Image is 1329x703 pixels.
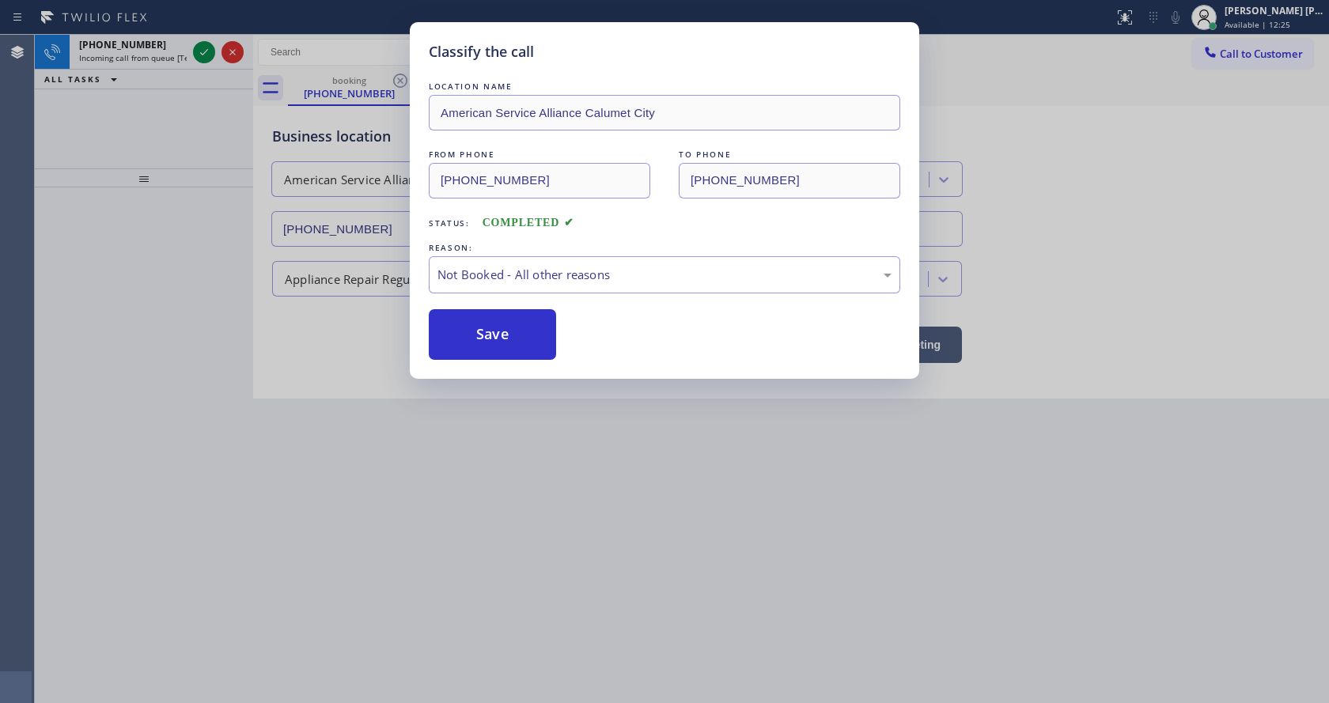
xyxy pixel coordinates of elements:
div: LOCATION NAME [429,78,900,95]
span: COMPLETED [483,217,574,229]
button: Save [429,309,556,360]
span: Status: [429,217,470,229]
div: REASON: [429,240,900,256]
div: FROM PHONE [429,146,650,163]
h5: Classify the call [429,41,534,62]
input: From phone [429,163,650,198]
div: TO PHONE [679,146,900,163]
input: To phone [679,163,900,198]
div: Not Booked - All other reasons [437,266,892,284]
